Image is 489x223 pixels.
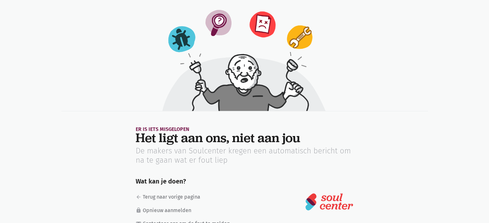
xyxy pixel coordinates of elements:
[136,194,141,200] i: arrow_back
[305,193,353,211] img: logo-soulcenter-full.svg
[136,132,353,144] h1: Het ligt aan ons, niet aan jou
[136,193,236,201] a: arrow_backTerug naar vorige pagina
[136,146,353,165] p: De makers van Soulcenter kregen een automatisch bericht om na te gaan wat er fout liep
[136,207,141,213] i: lock
[136,173,353,185] h5: Wat kan je doen?
[136,206,236,215] a: lockOpnieuw aanmelden
[136,127,353,132] div: Er is iets misgelopen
